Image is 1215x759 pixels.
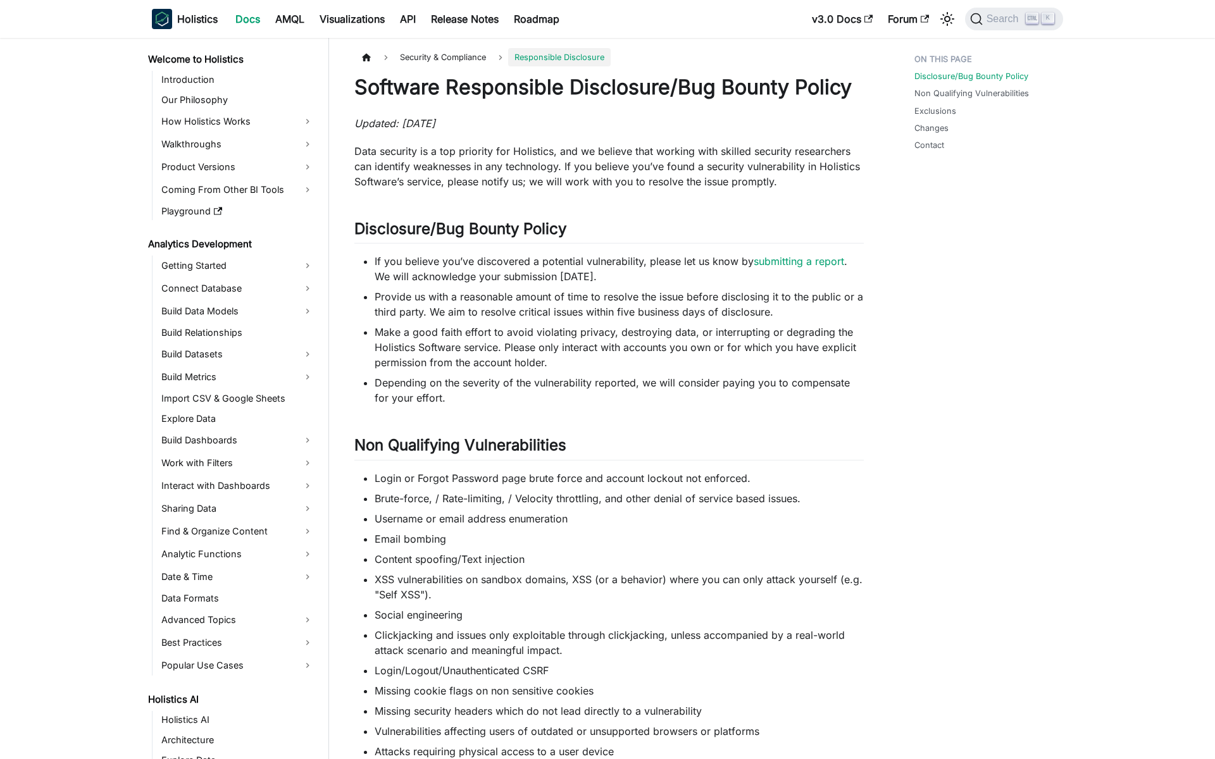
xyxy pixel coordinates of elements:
a: Interact with Dashboards [158,476,318,496]
a: Connect Database [158,278,318,299]
button: Switch between dark and light mode (currently light mode) [937,9,957,29]
li: Login/Logout/Unauthenticated CSRF [375,663,864,678]
a: Architecture [158,731,318,749]
nav: Docs sidebar [139,38,329,759]
li: Brute-force, / Rate-limiting, / Velocity throttling, and other denial of service based issues. [375,491,864,506]
a: Build Metrics [158,367,318,387]
li: Attacks requiring physical access to a user device [375,744,864,759]
span: Search [983,13,1026,25]
a: Analytic Functions [158,544,318,564]
li: Depending on the severity of the vulnerability reported, we will consider paying you to compensat... [375,375,864,405]
a: Holistics AI [144,691,318,708]
a: AMQL [268,9,312,29]
a: Forum [880,9,937,29]
h1: Software Responsible Disclosure/Bug Bounty Policy [354,75,864,100]
a: Getting Started [158,256,318,276]
li: Vulnerabilities affecting users of outdated or unsupported browsers or platforms [375,724,864,739]
li: Provide us with a reasonable amount of time to resolve the issue before disclosing it to the publ... [375,289,864,319]
b: Holistics [177,11,218,27]
a: How Holistics Works [158,111,318,132]
a: Data Formats [158,589,318,607]
li: Email bombing [375,531,864,546]
li: Clickjacking and issues only exploitable through clickjacking, unless accompanied by a real-world... [375,627,864,658]
a: Walkthroughs [158,134,318,154]
h2: Disclosure/Bug Bounty Policy [354,219,864,244]
img: Holistics [152,9,172,29]
a: Exclusions [914,105,956,117]
span: Responsible Disclosure [508,48,611,66]
a: Find & Organize Content [158,521,318,541]
kbd: K [1042,13,1054,24]
li: Make a good faith effort to avoid violating privacy, destroying data, or interrupting or degradin... [375,324,864,370]
a: Visualizations [312,9,392,29]
li: Missing cookie flags on non sensitive cookies [375,683,864,698]
li: Content spoofing/Text injection [375,552,864,567]
a: Best Practices [158,632,318,653]
a: Release Notes [423,9,506,29]
a: submitting a report [754,255,844,268]
a: Non Qualifying Vulnerabilities [914,87,1029,99]
a: Date & Time [158,567,318,587]
a: Home page [354,48,378,66]
li: Missing security headers which do not lead directly to a vulnerability [375,703,864,719]
a: Coming From Other BI Tools [158,180,318,200]
a: API [392,9,423,29]
nav: Breadcrumbs [354,48,864,66]
a: Build Dashboards [158,430,318,450]
a: Docs [228,9,268,29]
a: Work with Filters [158,453,318,473]
a: HolisticsHolistics [152,9,218,29]
a: Introduction [158,71,318,89]
li: Username or email address enumeration [375,511,864,526]
a: Holistics AI [158,711,318,729]
em: Updated: [DATE] [354,117,435,130]
h2: Non Qualifying Vulnerabilities [354,436,864,460]
li: Social engineering [375,607,864,622]
a: Welcome to Holistics [144,51,318,68]
a: Our Philosophy [158,91,318,109]
a: Build Relationships [158,324,318,342]
li: If you believe you’ve discovered a potential vulnerability, please let us know by . We will ackno... [375,254,864,284]
a: Build Data Models [158,301,318,321]
a: Product Versions [158,157,318,177]
a: Advanced Topics [158,610,318,630]
a: Contact [914,139,944,151]
a: Disclosure/Bug Bounty Policy [914,70,1028,82]
a: Popular Use Cases [158,655,318,676]
a: Playground [158,202,318,220]
a: Roadmap [506,9,567,29]
li: XSS vulnerabilities on sandbox domains, XSS (or a behavior) where you can only attack yourself (e... [375,572,864,602]
a: Build Datasets [158,344,318,364]
button: Search (Ctrl+K) [965,8,1063,30]
a: Analytics Development [144,235,318,253]
span: Security & Compliance [394,48,492,66]
a: Explore Data [158,410,318,428]
a: Sharing Data [158,498,318,519]
a: Changes [914,122,949,134]
p: Data security is a top priority for Holistics, and we believe that working with skilled security ... [354,144,864,189]
li: Login or Forgot Password page brute force and account lockout not enforced. [375,471,864,486]
a: Import CSV & Google Sheets [158,390,318,407]
a: v3.0 Docs [804,9,880,29]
